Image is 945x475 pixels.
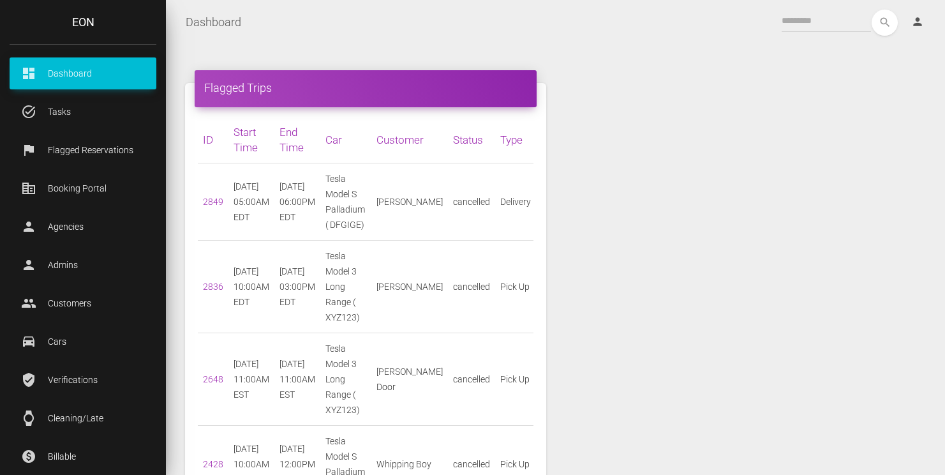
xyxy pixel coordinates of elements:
td: Pick Up [495,333,536,426]
td: cancelled [448,241,495,333]
a: people Customers [10,287,156,319]
a: person [902,10,935,35]
td: cancelled [448,163,495,241]
th: ID [198,117,228,163]
p: Cars [19,332,147,351]
a: 2428 [203,459,223,469]
th: Customer [371,117,448,163]
td: [PERSON_NAME] [371,241,448,333]
a: verified_user Verifications [10,364,156,396]
a: flag Flagged Reservations [10,134,156,166]
td: [DATE] 11:00AM EST [274,333,320,426]
p: Tasks [19,102,147,121]
td: Pick Up [495,241,536,333]
i: person [911,15,924,28]
th: End Time [274,117,320,163]
td: cancelled [448,333,495,426]
button: search [872,10,898,36]
th: Type [495,117,536,163]
a: task_alt Tasks [10,96,156,128]
td: [DATE] 11:00AM EST [228,333,274,426]
h4: Flagged Trips [204,80,527,96]
p: Verifications [19,370,147,389]
p: Admins [19,255,147,275]
p: Booking Portal [19,179,147,198]
a: watch Cleaning/Late [10,402,156,434]
td: [DATE] 03:00PM EDT [274,241,320,333]
a: person Agencies [10,211,156,243]
td: Tesla Model 3 Long Range ( XYZ123) [320,333,371,426]
th: Car [320,117,371,163]
p: Dashboard [19,64,147,83]
a: 2849 [203,197,223,207]
td: Delivery [495,163,536,241]
p: Cleaning/Late [19,409,147,428]
a: corporate_fare Booking Portal [10,172,156,204]
td: Tesla Model 3 Long Range ( XYZ123) [320,241,371,333]
p: Flagged Reservations [19,140,147,160]
td: Tesla Model S Palladium ( DFGIGE) [320,163,371,241]
td: [DATE] 10:00AM EDT [228,241,274,333]
th: Status [448,117,495,163]
td: [DATE] 06:00PM EDT [274,163,320,241]
td: [PERSON_NAME] Door [371,333,448,426]
a: dashboard Dashboard [10,57,156,89]
p: Billable [19,447,147,466]
td: [PERSON_NAME] [371,163,448,241]
p: Customers [19,294,147,313]
a: paid Billable [10,441,156,472]
td: [DATE] 05:00AM EDT [228,163,274,241]
a: 2648 [203,374,223,384]
a: Dashboard [186,6,241,38]
a: drive_eta Cars [10,326,156,358]
a: 2836 [203,282,223,292]
p: Agencies [19,217,147,236]
th: Start Time [228,117,274,163]
a: person Admins [10,249,156,281]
